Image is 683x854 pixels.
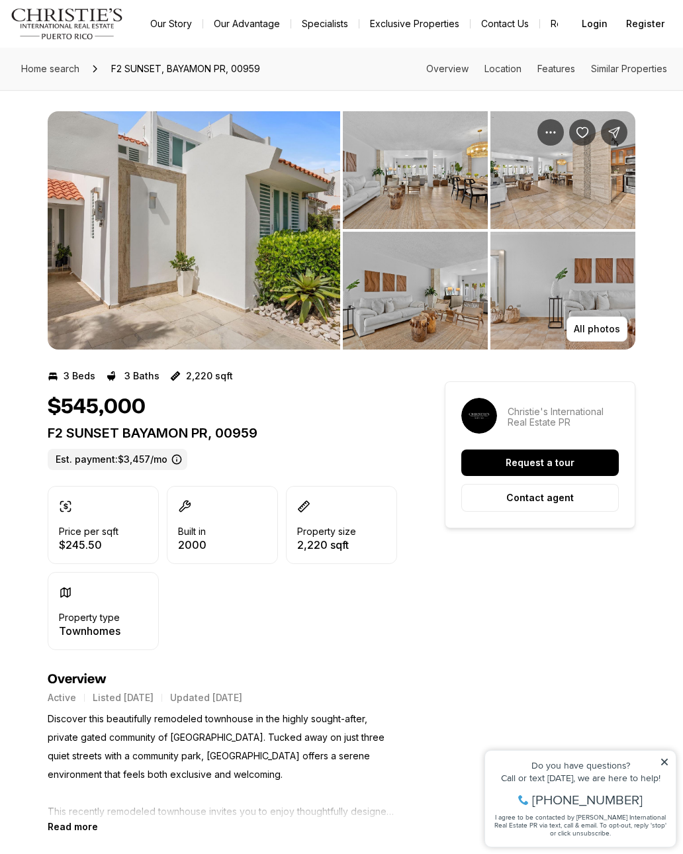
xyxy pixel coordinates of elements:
div: Call or text [DATE], we are here to help! [14,42,191,52]
p: Updated [DATE] [170,692,242,703]
a: Our Story [140,15,203,33]
h4: Overview [48,671,397,687]
p: Discover this beautifully remodeled townhouse in the highly sought-after, private gated community... [48,710,397,821]
span: Login [582,19,608,29]
div: Do you have questions? [14,30,191,39]
img: logo [11,8,124,40]
label: Est. payment: $3,457/mo [48,449,187,470]
button: View image gallery [48,111,340,350]
button: Request a tour [461,450,619,476]
button: Share Property: F2 SUNSET [601,119,627,146]
button: Save Property: F2 SUNSET [569,119,596,146]
p: Listed [DATE] [93,692,154,703]
li: 2 of 9 [343,111,635,350]
button: View image gallery [343,232,488,350]
span: F2 SUNSET, BAYAMON PR, 00959 [106,58,265,79]
p: Price per sqft [59,526,118,537]
span: Home search [21,63,79,74]
nav: Page section menu [426,64,667,74]
button: View image gallery [490,232,635,350]
button: Contact Us [471,15,539,33]
h1: $545,000 [48,395,146,420]
button: Register [618,11,672,37]
p: Christie's International Real Estate PR [508,406,619,428]
span: [PHONE_NUMBER] [54,62,165,75]
a: Skip to: Similar Properties [591,63,667,74]
a: Our Advantage [203,15,291,33]
a: Skip to: Overview [426,63,469,74]
p: Townhomes [59,626,120,636]
p: Built in [178,526,206,537]
p: Contact agent [506,493,574,503]
button: Read more [48,821,98,832]
a: Exclusive Properties [359,15,470,33]
a: Resources [540,15,608,33]
a: Skip to: Features [537,63,575,74]
button: 3 Baths [106,365,159,387]
a: Specialists [291,15,359,33]
div: Listing Photos [48,111,635,350]
p: 2,220 sqft [186,371,233,381]
p: Property size [297,526,356,537]
li: 1 of 9 [48,111,340,350]
button: View image gallery [490,111,635,229]
p: Active [48,692,76,703]
button: View image gallery [343,111,488,229]
p: 2,220 sqft [297,540,356,550]
p: 2000 [178,540,206,550]
p: $245.50 [59,540,118,550]
button: Login [574,11,615,37]
p: All photos [574,324,620,334]
button: Property options [537,119,564,146]
span: I agree to be contacted by [PERSON_NAME] International Real Estate PR via text, call & email. To ... [17,81,189,107]
p: Request a tour [506,457,574,468]
button: Contact agent [461,484,619,512]
p: 3 Baths [124,371,159,381]
p: F2 SUNSET BAYAMON PR, 00959 [48,425,397,441]
a: Home search [16,58,85,79]
a: Skip to: Location [484,63,522,74]
p: 3 Beds [64,371,95,381]
p: Property type [59,612,120,623]
button: All photos [567,316,627,342]
span: Register [626,19,664,29]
